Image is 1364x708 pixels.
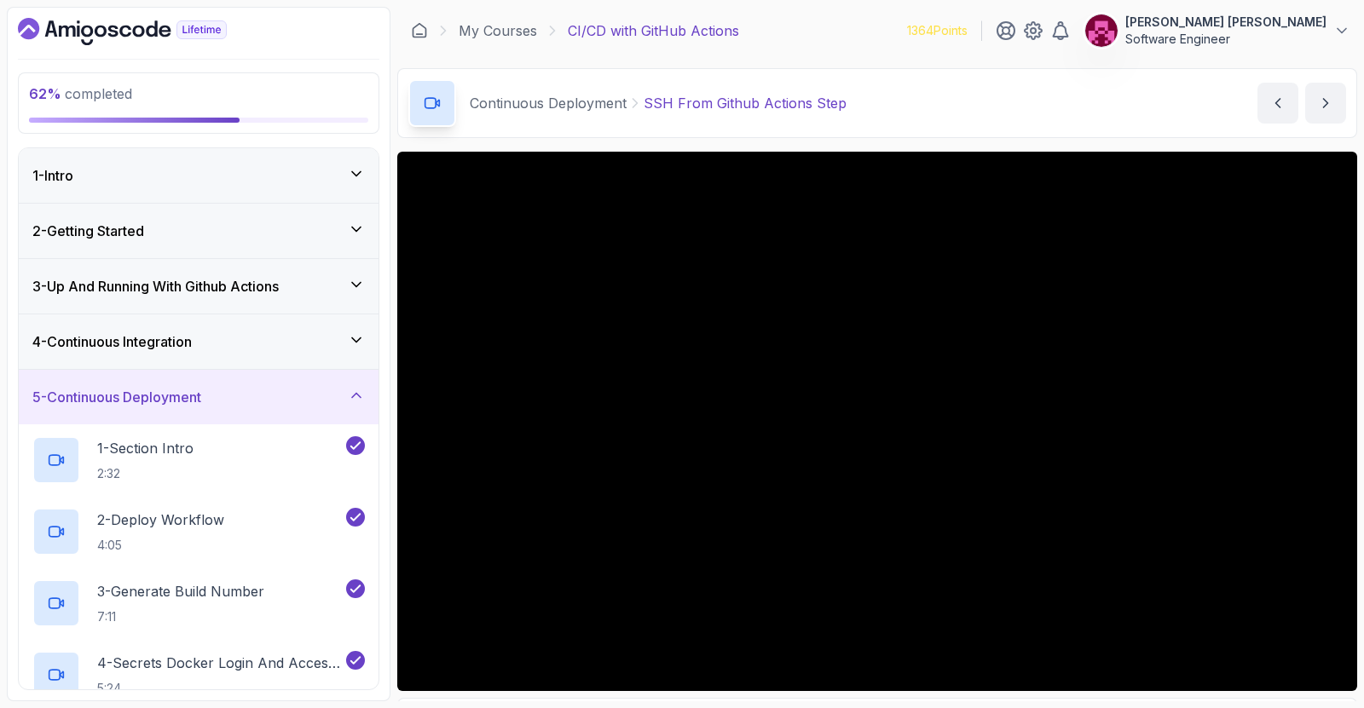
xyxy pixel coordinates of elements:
span: 62 % [29,85,61,102]
p: [PERSON_NAME] [PERSON_NAME] [1125,14,1326,31]
iframe: 8 - SSH From Github Actions Setp [397,152,1357,691]
p: Continuous Deployment [470,93,627,113]
button: 1-Section Intro2:32 [32,436,365,484]
a: Dashboard [411,22,428,39]
img: user profile image [1085,14,1118,47]
h3: 2 - Getting Started [32,221,144,241]
p: 4 - Secrets Docker Login And Access Token [97,653,343,673]
p: 1 - Section Intro [97,438,194,458]
button: 2-Getting Started [19,204,379,258]
button: 3-Generate Build Number7:11 [32,579,365,627]
p: 1364 Points [907,22,968,39]
button: 5-Continuous Deployment [19,370,379,424]
h3: 5 - Continuous Deployment [32,387,201,407]
button: 4-Secrets Docker Login And Access Token5:24 [32,651,365,699]
p: 2 - Deploy Workflow [97,509,224,530]
a: Dashboard [18,18,266,45]
button: 1-Intro [19,148,379,203]
a: My Courses [459,20,537,41]
p: 4:05 [97,537,224,554]
button: next content [1305,83,1346,124]
p: 2:32 [97,465,194,482]
button: 2-Deploy Workflow4:05 [32,508,365,555]
button: 4-Continuous Integration [19,314,379,369]
p: SSH From Github Actions Step [644,93,847,113]
h3: 1 - Intro [32,165,73,186]
p: 7:11 [97,608,264,625]
button: previous content [1257,83,1298,124]
span: completed [29,85,132,102]
p: Software Engineer [1125,31,1326,48]
p: 3 - Generate Build Number [97,581,264,602]
h3: 3 - Up And Running With Github Actions [32,276,279,296]
p: 5:24 [97,680,343,697]
button: user profile image[PERSON_NAME] [PERSON_NAME]Software Engineer [1084,14,1350,48]
p: CI/CD with GitHub Actions [568,20,739,41]
button: 3-Up And Running With Github Actions [19,259,379,314]
h3: 4 - Continuous Integration [32,331,192,352]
